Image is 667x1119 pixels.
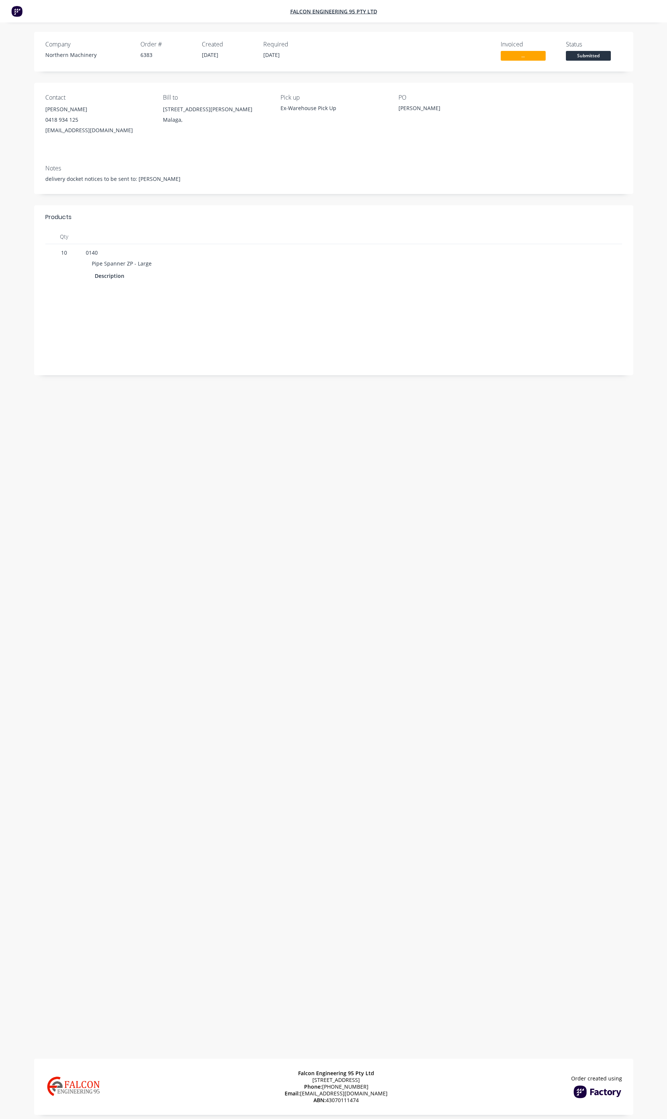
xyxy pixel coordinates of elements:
[45,51,131,59] div: Northern Machinery
[263,51,280,58] span: [DATE]
[95,270,127,281] div: Description
[45,213,72,222] div: Products
[313,1097,326,1104] span: ABN:
[281,104,386,112] div: Ex-Warehouse Pick Up
[45,165,622,172] div: Notes
[300,1090,388,1097] a: [EMAIL_ADDRESS][DOMAIN_NAME]
[398,94,504,101] div: PO
[45,104,151,115] div: [PERSON_NAME]
[163,104,269,115] div: [STREET_ADDRESS][PERSON_NAME]
[501,51,546,60] span: ...
[202,41,254,48] div: Created
[92,260,152,267] span: Pipe Spanner ZP - Large
[163,115,269,125] div: Malaga,
[45,41,131,48] div: Company
[48,249,80,257] span: 10
[45,125,151,136] div: [EMAIL_ADDRESS][DOMAIN_NAME]
[398,104,492,115] div: [PERSON_NAME]
[140,51,193,59] div: 6383
[304,1083,369,1090] span: [PHONE_NUMBER]
[45,175,622,183] div: delivery docket notices to be sent to: [PERSON_NAME]
[566,41,622,48] div: Status
[304,1083,322,1090] span: Phone:
[571,1075,622,1082] span: Order created using
[163,94,269,101] div: Bill to
[566,51,611,60] span: Submitted
[573,1085,622,1098] img: Factory Logo
[11,6,22,17] img: Factory
[263,41,316,48] div: Required
[501,41,557,48] div: Invoiced
[45,1065,101,1109] img: Company Logo
[140,41,193,48] div: Order #
[163,104,269,128] div: [STREET_ADDRESS][PERSON_NAME]Malaga,
[45,104,151,136] div: [PERSON_NAME]0418 934 125[EMAIL_ADDRESS][DOMAIN_NAME]
[45,115,151,125] div: 0418 934 125
[298,1070,374,1077] span: Falcon Engineering 95 Pty Ltd
[281,94,386,101] div: Pick up
[285,1090,300,1097] span: Email:
[290,8,377,15] a: Falcon Engineering 95 Pty Ltd
[45,229,83,244] div: Qty
[45,94,151,101] div: Contact
[312,1077,360,1083] span: [STREET_ADDRESS]
[202,51,218,58] span: [DATE]
[313,1097,359,1104] span: 43070111474
[86,249,98,256] span: 0140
